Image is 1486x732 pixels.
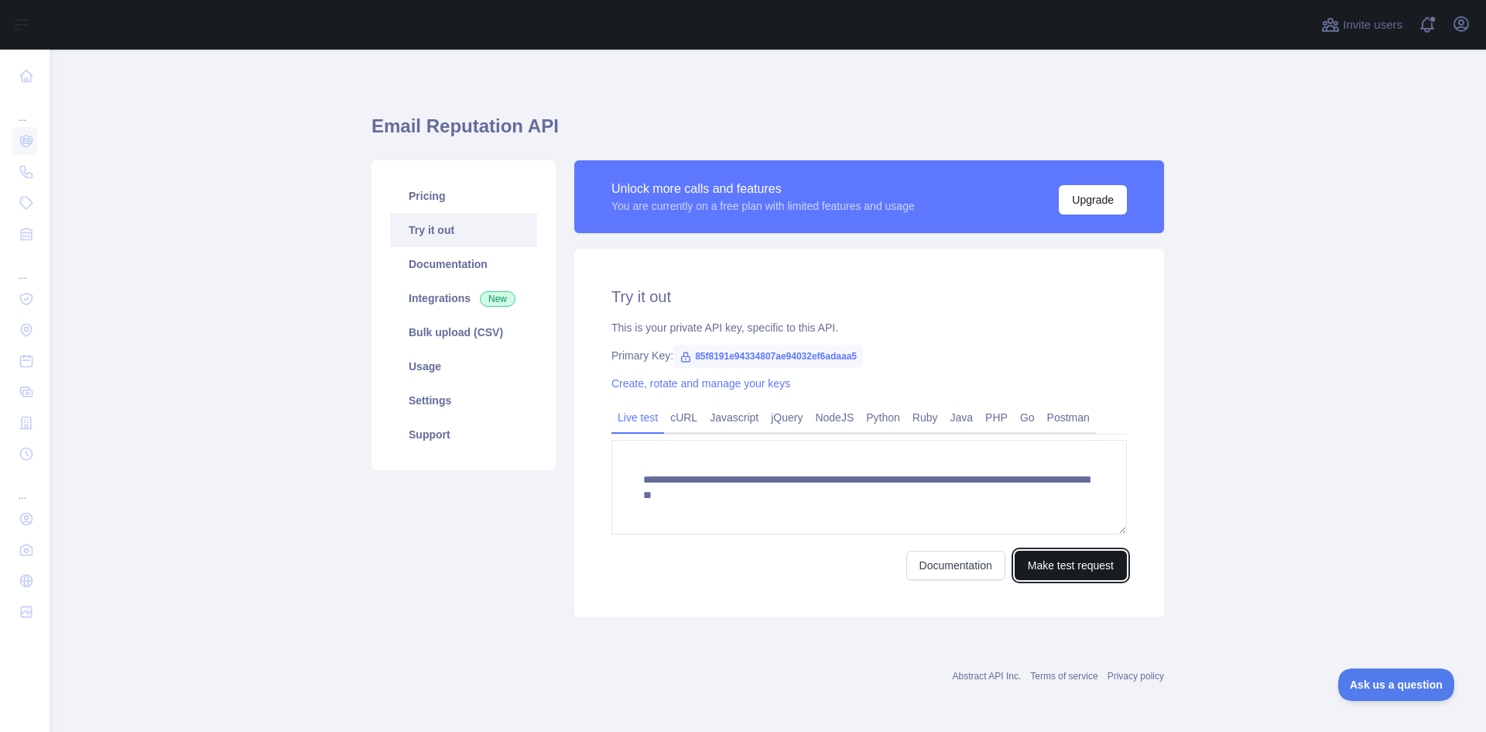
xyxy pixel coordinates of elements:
a: Support [390,418,537,452]
a: Postman [1041,405,1096,430]
button: Invite users [1318,12,1406,37]
iframe: Toggle Customer Support [1338,668,1455,701]
a: jQuery [765,405,809,430]
a: Java [944,405,980,430]
div: This is your private API key, specific to this API. [611,320,1127,335]
h1: Email Reputation API [371,114,1164,151]
a: Terms of service [1030,671,1097,682]
div: You are currently on a free plan with limited features and usage [611,198,915,214]
div: ... [12,471,37,502]
a: Bulk upload (CSV) [390,315,537,349]
a: Privacy policy [1108,671,1164,682]
span: Invite users [1343,16,1402,34]
a: Integrations New [390,281,537,315]
div: ... [12,251,37,282]
a: Ruby [906,405,944,430]
a: Python [860,405,906,430]
a: Javascript [704,405,765,430]
a: PHP [979,405,1014,430]
span: 85f8191e94334807ae94032ef6adaaa5 [673,345,863,368]
button: Upgrade [1059,185,1127,215]
div: Unlock more calls and features [611,180,915,198]
a: Create, rotate and manage your keys [611,377,790,390]
div: ... [12,93,37,124]
a: NodeJS [809,405,860,430]
a: Settings [390,383,537,418]
a: Usage [390,349,537,383]
a: Live test [611,405,664,430]
a: Pricing [390,179,537,213]
a: Try it out [390,213,537,247]
span: New [480,291,515,307]
a: Go [1014,405,1041,430]
button: Make test request [1015,551,1127,580]
div: Primary Key: [611,348,1127,363]
a: Documentation [390,247,537,281]
a: cURL [664,405,704,430]
a: Abstract API Inc. [953,671,1022,682]
h2: Try it out [611,286,1127,308]
a: Documentation [906,551,1005,580]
